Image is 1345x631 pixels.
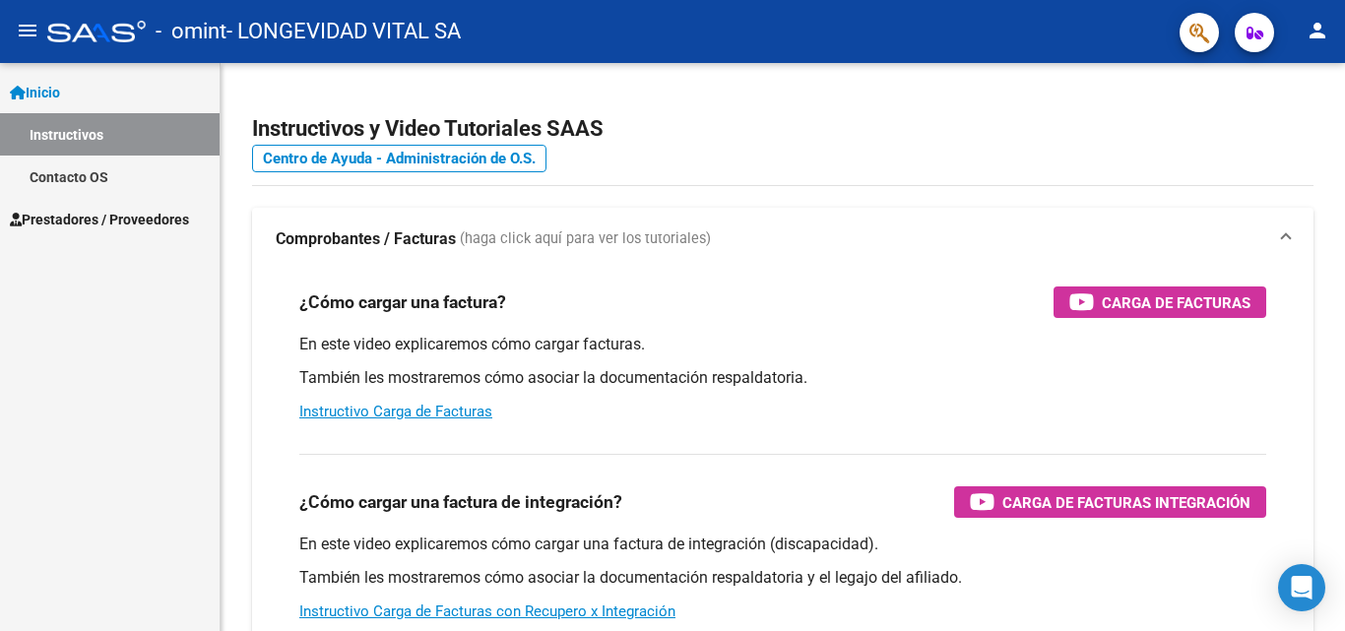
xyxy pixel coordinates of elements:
p: En este video explicaremos cómo cargar una factura de integración (discapacidad). [299,534,1266,555]
span: (haga click aquí para ver los tutoriales) [460,228,711,250]
span: Inicio [10,82,60,103]
span: Carga de Facturas Integración [1002,490,1250,515]
a: Instructivo Carga de Facturas [299,403,492,420]
strong: Comprobantes / Facturas [276,228,456,250]
span: Prestadores / Proveedores [10,209,189,230]
h2: Instructivos y Video Tutoriales SAAS [252,110,1313,148]
button: Carga de Facturas [1054,286,1266,318]
a: Instructivo Carga de Facturas con Recupero x Integración [299,602,675,620]
a: Centro de Ayuda - Administración de O.S. [252,145,546,172]
h3: ¿Cómo cargar una factura? [299,288,506,316]
span: - omint [156,10,226,53]
p: También les mostraremos cómo asociar la documentación respaldatoria. [299,367,1266,389]
h3: ¿Cómo cargar una factura de integración? [299,488,622,516]
mat-expansion-panel-header: Comprobantes / Facturas (haga click aquí para ver los tutoriales) [252,208,1313,271]
mat-icon: menu [16,19,39,42]
mat-icon: person [1306,19,1329,42]
span: - LONGEVIDAD VITAL SA [226,10,461,53]
p: En este video explicaremos cómo cargar facturas. [299,334,1266,355]
span: Carga de Facturas [1102,290,1250,315]
p: También les mostraremos cómo asociar la documentación respaldatoria y el legajo del afiliado. [299,567,1266,589]
div: Open Intercom Messenger [1278,564,1325,611]
button: Carga de Facturas Integración [954,486,1266,518]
